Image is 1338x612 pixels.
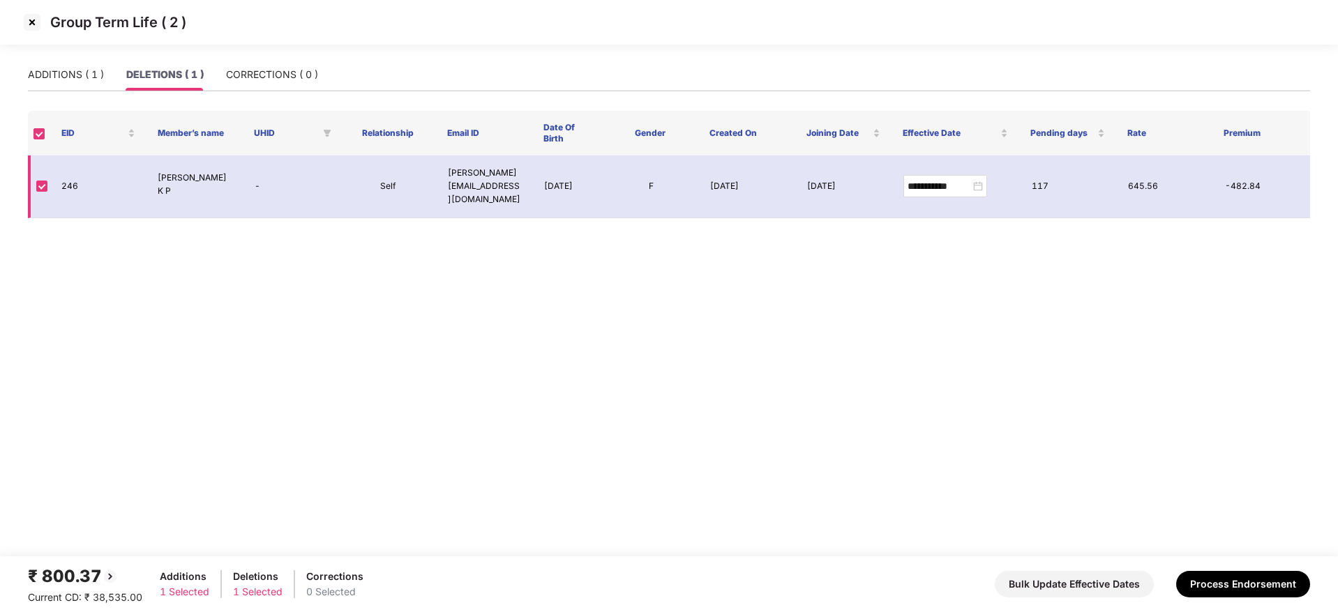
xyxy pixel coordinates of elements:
[1214,155,1310,218] td: -482.84
[28,563,142,590] div: ₹ 800.37
[28,591,142,603] span: Current CD: ₹ 38,535.00
[340,111,436,155] th: Relationship
[50,155,146,218] td: 246
[226,67,318,82] div: CORRECTIONS ( 0 )
[61,128,125,139] span: EID
[698,111,795,155] th: Created On
[254,128,317,139] span: UHID
[892,111,1020,155] th: Effective Date
[28,67,104,82] div: ADDITIONS ( 1 )
[323,129,331,137] span: filter
[995,571,1154,597] button: Bulk Update Effective Dates
[243,155,340,218] td: -
[699,155,795,218] td: [DATE]
[50,14,186,31] p: Group Term Life ( 2 )
[1116,111,1212,155] th: Rate
[158,171,232,198] p: [PERSON_NAME] K P
[796,155,892,218] td: [DATE]
[533,155,603,218] td: [DATE]
[806,128,870,139] span: Joining Date
[146,111,243,155] th: Member’s name
[437,155,533,218] td: [PERSON_NAME][EMAIL_ADDRESS][DOMAIN_NAME]
[1117,155,1213,218] td: 645.56
[126,67,204,82] div: DELETIONS ( 1 )
[795,111,892,155] th: Joining Date
[306,569,363,584] div: Corrections
[1030,128,1094,139] span: Pending days
[233,584,283,599] div: 1 Selected
[160,569,209,584] div: Additions
[532,111,602,155] th: Date Of Birth
[1021,155,1117,218] td: 117
[306,584,363,599] div: 0 Selected
[340,155,436,218] td: Self
[50,111,146,155] th: EID
[320,125,334,141] span: filter
[1019,111,1115,155] th: Pending days
[1176,571,1310,597] button: Process Endorsement
[21,11,43,33] img: svg+xml;base64,PHN2ZyBpZD0iQ3Jvc3MtMzJ4MzIiIHhtbG5zPSJodHRwOi8vd3d3LnczLm9yZy8yMDAwL3N2ZyIgd2lkdG...
[233,569,283,584] div: Deletions
[602,111,698,155] th: Gender
[1212,111,1309,155] th: Premium
[160,584,209,599] div: 1 Selected
[603,155,699,218] td: F
[102,568,119,585] img: svg+xml;base64,PHN2ZyBpZD0iQmFjay0yMHgyMCIgeG1sbnM9Imh0dHA6Ly93d3cudzMub3JnLzIwMDAvc3ZnIiB3aWR0aD...
[903,128,998,139] span: Effective Date
[436,111,532,155] th: Email ID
